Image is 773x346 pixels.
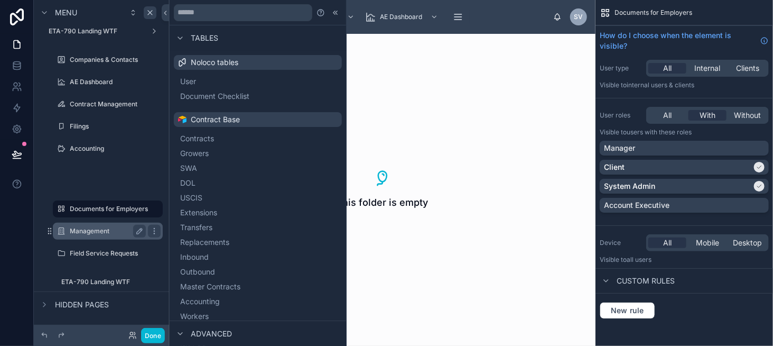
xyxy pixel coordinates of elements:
label: Filings [70,122,161,131]
span: How do I choose when the element is visible? [600,30,756,51]
button: DOL [178,176,338,190]
span: Clients [736,63,759,74]
span: Workers [180,311,209,322]
a: Companies & Contacts [53,51,163,68]
button: Accounting [178,294,338,309]
button: User [178,74,338,89]
a: Management [53,223,163,240]
span: All [663,63,672,74]
a: Field Service Requests [53,245,163,262]
button: Transfers [178,220,338,235]
span: Without [734,110,761,121]
span: Menu [55,7,77,18]
p: Account Executive [604,200,669,211]
span: Contract Base [191,114,240,125]
span: Master Contracts [180,281,240,292]
label: Contract Management [70,100,161,108]
label: Management [70,227,142,235]
button: Extensions [178,205,338,220]
span: With [700,110,715,121]
a: AE Dashboard [362,7,443,26]
label: Companies & Contacts [70,56,161,64]
label: Field Service Requests [70,249,161,258]
a: Accounting [53,140,163,157]
a: Documents for Employers [53,201,163,217]
span: Desktop [733,238,762,248]
button: Document Checklist [178,89,338,104]
button: Replacements [178,235,338,250]
a: ETA-790 Landing WTF [53,274,163,290]
span: Noloco tables [191,57,238,68]
button: Master Contracts [178,279,338,294]
span: Mobile [696,238,719,248]
label: ETA-790 Landing WTF [61,278,161,286]
span: Contracts [180,133,214,144]
span: User [180,76,196,87]
button: Contracts [178,131,338,146]
img: Airtable Logo [178,115,187,124]
span: Replacements [180,237,229,248]
p: Client [604,162,625,172]
span: All [663,238,672,248]
span: Advanced [191,329,232,339]
label: User type [600,64,642,72]
button: USCIS [178,190,338,205]
span: Internal [695,63,721,74]
button: Inbound [178,250,338,265]
p: Visible to [600,81,769,89]
span: This folder is empty [337,195,429,210]
button: Outbound [178,265,338,279]
span: Tables [191,33,218,43]
label: ETA-790 Landing WTF [49,27,146,35]
label: AE Dashboard [70,78,161,86]
button: Done [141,328,165,343]
label: User roles [600,111,642,120]
p: Manager [604,143,635,153]
span: Outbound [180,267,215,277]
a: How do I choose when the element is visible? [600,30,769,51]
div: scrollable content [247,5,553,29]
span: Documents for Employers [614,8,692,17]
p: System Admin [604,181,655,192]
button: Growers [178,146,338,161]
span: Internal users & clients [627,81,694,89]
span: Hidden pages [55,299,109,310]
span: USCIS [180,193,202,203]
span: SWA [180,163,197,174]
button: SWA [178,161,338,176]
span: Custom rules [617,276,675,286]
span: SV [574,13,583,21]
span: New rule [607,306,648,315]
a: Filings [53,118,163,135]
span: all users [627,256,651,263]
span: DOL [180,178,195,188]
a: ETA-790 Landing WTF [40,23,163,40]
span: AE Dashboard [380,13,422,21]
span: Document Checklist [180,91,249,102]
label: Accounting [70,144,161,153]
span: Growers [180,148,209,159]
p: Visible to [600,256,769,264]
span: Transfers [180,222,212,233]
a: Contract Management [53,96,163,113]
button: New rule [600,302,655,319]
button: Workers [178,309,338,324]
span: Inbound [180,252,209,262]
span: Users with these roles [627,128,692,136]
span: All [663,110,672,121]
label: Documents for Employers [70,205,156,213]
span: Accounting [180,296,220,307]
span: Extensions [180,207,217,218]
p: Visible to [600,128,769,136]
a: AE Dashboard [53,74,163,90]
label: Device [600,239,642,247]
